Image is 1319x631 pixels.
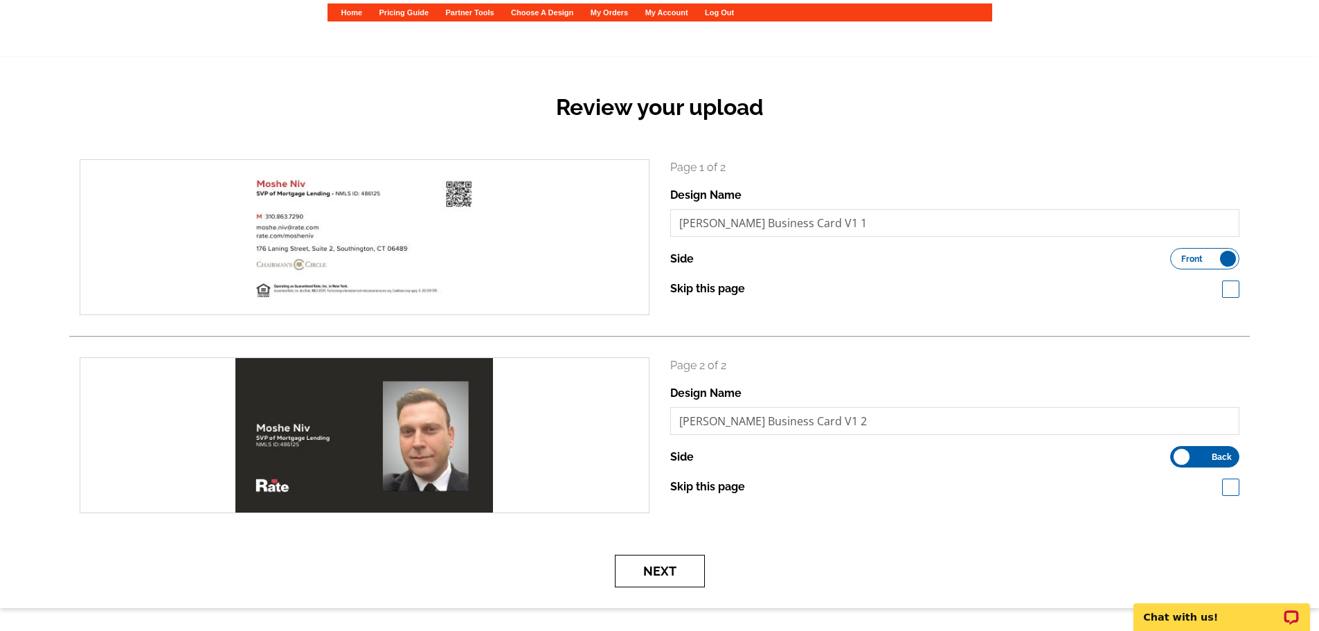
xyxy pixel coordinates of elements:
[1124,587,1319,631] iframe: LiveChat chat widget
[511,8,573,17] a: Choose A Design
[615,555,705,587] button: Next
[670,251,694,267] label: Side
[670,385,742,402] label: Design Name
[670,407,1240,435] input: File Name
[591,8,628,17] a: My Orders
[69,94,1250,121] h2: Review your upload
[670,479,745,495] label: Skip this page
[670,281,745,297] label: Skip this page
[1181,256,1203,263] span: Front
[445,8,494,17] a: Partner Tools
[670,159,1240,176] p: Page 1 of 2
[670,187,742,204] label: Design Name
[1212,454,1232,461] span: Back
[670,449,694,465] label: Side
[670,357,1240,374] p: Page 2 of 2
[670,209,1240,237] input: File Name
[645,8,688,17] a: My Account
[705,8,734,17] a: Log Out
[341,8,363,17] a: Home
[379,8,429,17] a: Pricing Guide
